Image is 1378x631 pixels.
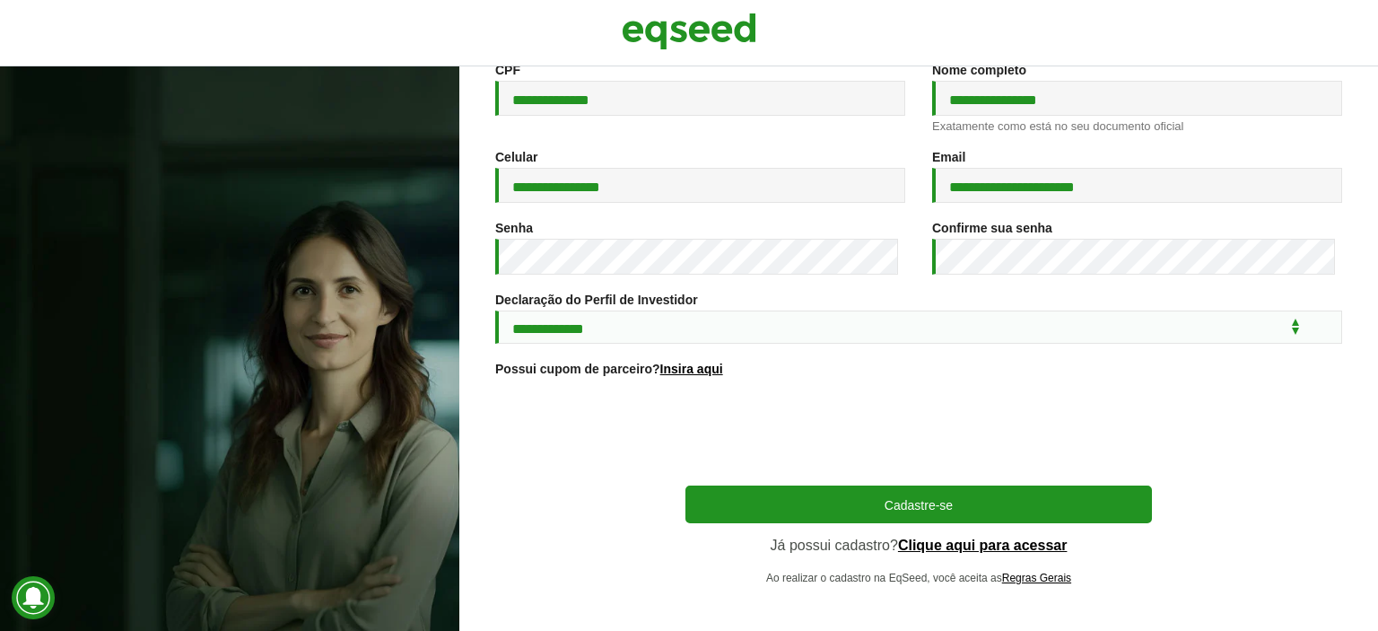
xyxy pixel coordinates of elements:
[1002,573,1071,583] a: Regras Gerais
[685,572,1152,584] p: Ao realizar o cadastro na EqSeed, você aceita as
[495,64,520,76] label: CPF
[685,486,1152,523] button: Cadastre-se
[932,64,1026,76] label: Nome completo
[660,363,723,375] a: Insira aqui
[782,398,1055,468] iframe: reCAPTCHA
[495,363,723,375] label: Possui cupom de parceiro?
[495,151,537,163] label: Celular
[932,120,1342,132] div: Exatamente como está no seu documento oficial
[495,294,698,306] label: Declaração do Perfil de Investidor
[898,539,1068,553] a: Clique aqui para acessar
[685,537,1152,554] p: Já possui cadastro?
[932,222,1052,234] label: Confirme sua senha
[932,151,965,163] label: Email
[495,222,533,234] label: Senha
[622,9,756,54] img: EqSeed Logo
